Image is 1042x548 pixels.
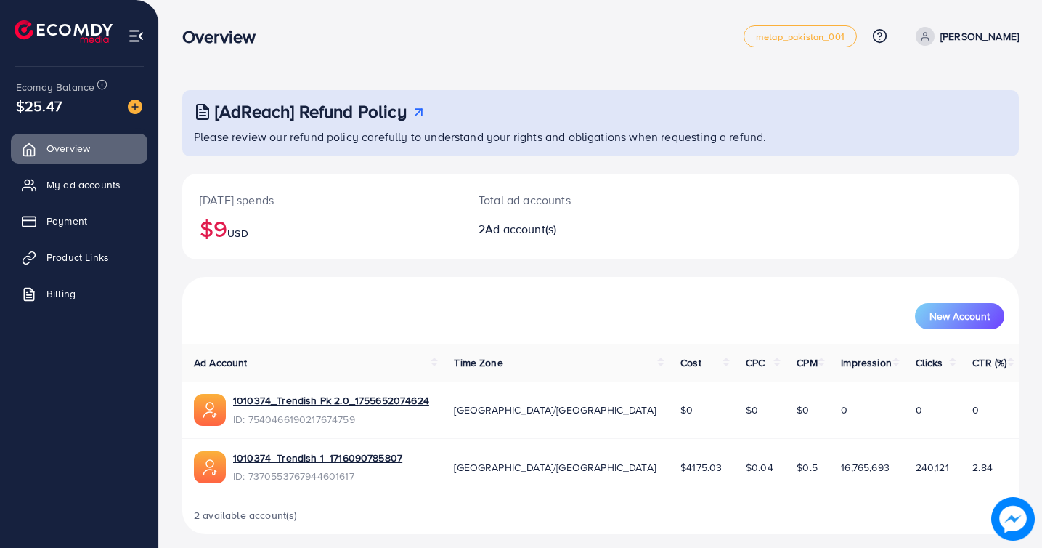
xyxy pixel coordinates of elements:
[916,355,943,370] span: Clicks
[182,26,267,47] h3: Overview
[454,460,656,475] span: [GEOGRAPHIC_DATA]/[GEOGRAPHIC_DATA]
[11,243,147,272] a: Product Links
[194,394,226,426] img: ic-ads-acc.e4c84228.svg
[746,355,765,370] span: CPC
[910,27,1019,46] a: [PERSON_NAME]
[744,25,857,47] a: metap_pakistan_001
[233,412,429,427] span: ID: 7540466190217674759
[46,286,76,301] span: Billing
[479,191,653,209] p: Total ad accounts
[128,28,145,44] img: menu
[797,460,818,475] span: $0.5
[841,460,890,475] span: 16,765,693
[227,226,248,241] span: USD
[746,403,758,417] span: $0
[46,214,87,228] span: Payment
[194,355,248,370] span: Ad Account
[972,355,1006,370] span: CTR (%)
[797,403,809,417] span: $0
[479,222,653,236] h2: 2
[485,221,556,237] span: Ad account(s)
[16,95,62,116] span: $25.47
[916,460,949,475] span: 240,121
[11,134,147,163] a: Overview
[46,141,90,156] span: Overview
[15,20,113,43] img: logo
[680,460,722,475] span: $4175.03
[11,170,147,199] a: My ad accounts
[200,191,444,209] p: [DATE] spends
[194,128,1010,145] p: Please review our refund policy carefully to understand your rights and obligations when requesti...
[11,279,147,308] a: Billing
[16,80,94,94] span: Ecomdy Balance
[46,177,121,192] span: My ad accounts
[940,28,1019,45] p: [PERSON_NAME]
[194,508,298,523] span: 2 available account(s)
[194,451,226,483] img: ic-ads-acc.e4c84228.svg
[972,460,993,475] span: 2.84
[233,469,402,483] span: ID: 7370553767944601617
[454,355,502,370] span: Time Zone
[200,214,444,242] h2: $9
[128,100,142,114] img: image
[233,451,402,465] a: 1010374_Trendish 1_1716090785807
[233,393,429,408] a: 1010374_Trendish Pk 2.0_1755652074624
[972,403,979,417] span: 0
[680,355,701,370] span: Cost
[756,32,844,41] span: metap_pakistan_001
[11,206,147,235] a: Payment
[797,355,817,370] span: CPM
[992,498,1034,540] img: image
[746,460,773,475] span: $0.04
[680,403,693,417] span: $0
[454,403,656,417] span: [GEOGRAPHIC_DATA]/[GEOGRAPHIC_DATA]
[215,101,407,122] h3: [AdReach] Refund Policy
[915,303,1004,329] button: New Account
[46,250,109,265] span: Product Links
[841,355,892,370] span: Impression
[929,311,990,321] span: New Account
[916,403,922,417] span: 0
[841,403,847,417] span: 0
